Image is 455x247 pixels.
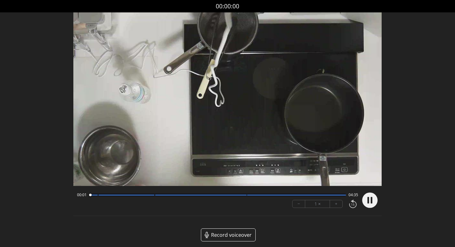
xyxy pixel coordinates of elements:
a: Record voiceover [201,228,256,241]
button: + [330,200,342,208]
span: 00:01 [77,192,87,197]
span: 04:35 [349,192,358,197]
span: Record voiceover [211,231,252,239]
button: − [292,200,305,208]
div: 1 × [305,200,330,208]
a: 00:00:00 [216,2,239,11]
